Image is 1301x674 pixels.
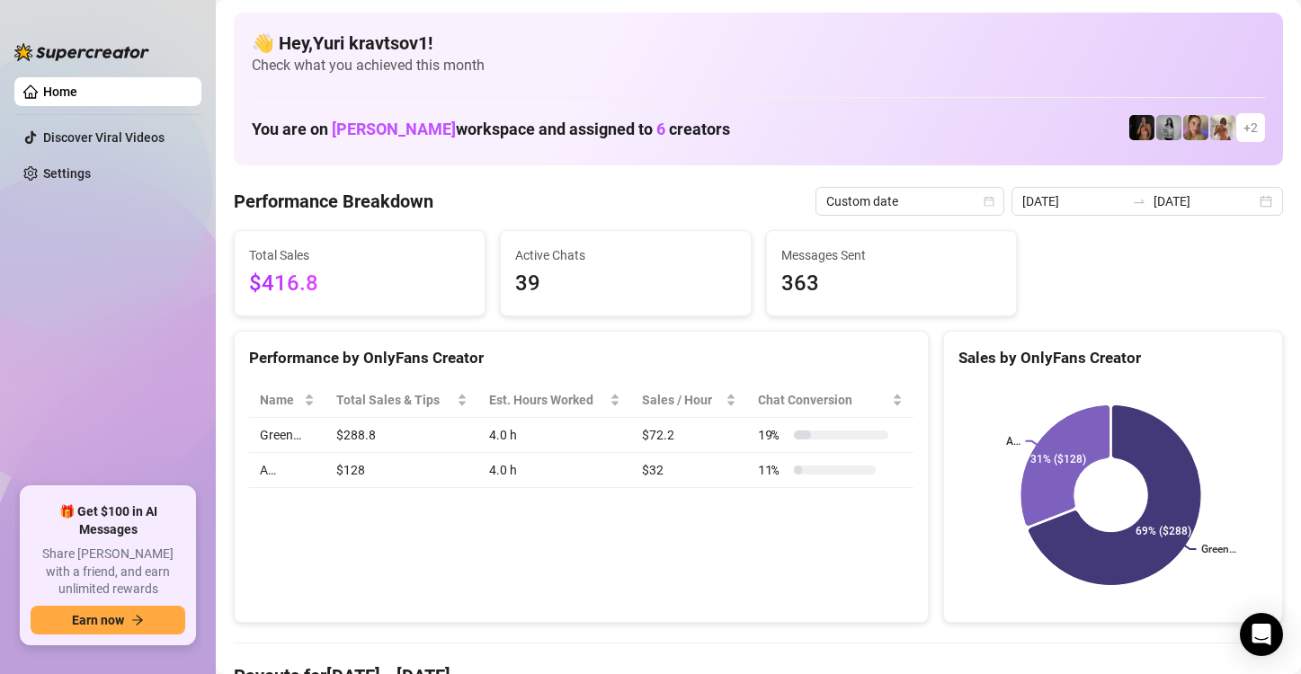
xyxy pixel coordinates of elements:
span: calendar [984,196,994,207]
th: Sales / Hour [631,383,747,418]
td: 4.0 h [478,418,631,453]
span: Active Chats [515,245,736,265]
span: + 2 [1243,118,1258,137]
span: Earn now [72,613,124,627]
div: Open Intercom Messenger [1240,613,1283,656]
td: $72.2 [631,418,747,453]
img: Green [1210,115,1235,140]
span: 11 % [758,460,787,480]
div: Est. Hours Worked [489,390,606,410]
th: Total Sales & Tips [325,383,477,418]
div: Sales by OnlyFans Creator [958,346,1268,370]
span: Sales / Hour [642,390,722,410]
input: Start date [1022,191,1125,211]
span: arrow-right [131,614,144,626]
td: A… [249,453,325,488]
text: Green… [1201,543,1236,555]
img: Cherry [1183,115,1208,140]
span: $416.8 [249,267,470,301]
span: 19 % [758,425,787,445]
span: Share [PERSON_NAME] with a friend, and earn unlimited rewards [31,545,185,599]
h1: You are on workspace and assigned to creators [252,120,730,139]
div: Performance by OnlyFans Creator [249,346,913,370]
h4: 👋 Hey, Yuri kravtsov1 ! [252,31,1265,56]
text: A… [1005,435,1020,448]
span: Custom date [826,188,994,215]
span: swap-right [1132,194,1146,208]
td: Green… [249,418,325,453]
th: Chat Conversion [747,383,913,418]
td: $288.8 [325,418,477,453]
td: $128 [325,453,477,488]
span: 6 [656,120,665,138]
button: Earn nowarrow-right [31,606,185,634]
a: Discover Viral Videos [43,130,165,145]
h4: Performance Breakdown [234,189,433,214]
td: $32 [631,453,747,488]
span: 🎁 Get $100 in AI Messages [31,503,185,538]
span: Name [260,390,300,410]
img: logo-BBDzfeDw.svg [14,43,149,61]
span: [PERSON_NAME] [332,120,456,138]
span: Messages Sent [781,245,1002,265]
a: Settings [43,166,91,181]
span: Check what you achieved this month [252,56,1265,75]
td: 4.0 h [478,453,631,488]
span: Total Sales [249,245,470,265]
span: Total Sales & Tips [336,390,452,410]
span: 39 [515,267,736,301]
input: End date [1154,191,1256,211]
th: Name [249,383,325,418]
span: to [1132,194,1146,208]
span: 363 [781,267,1002,301]
a: Home [43,84,77,99]
img: D [1129,115,1154,140]
span: Chat Conversion [758,390,888,410]
img: A [1156,115,1181,140]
